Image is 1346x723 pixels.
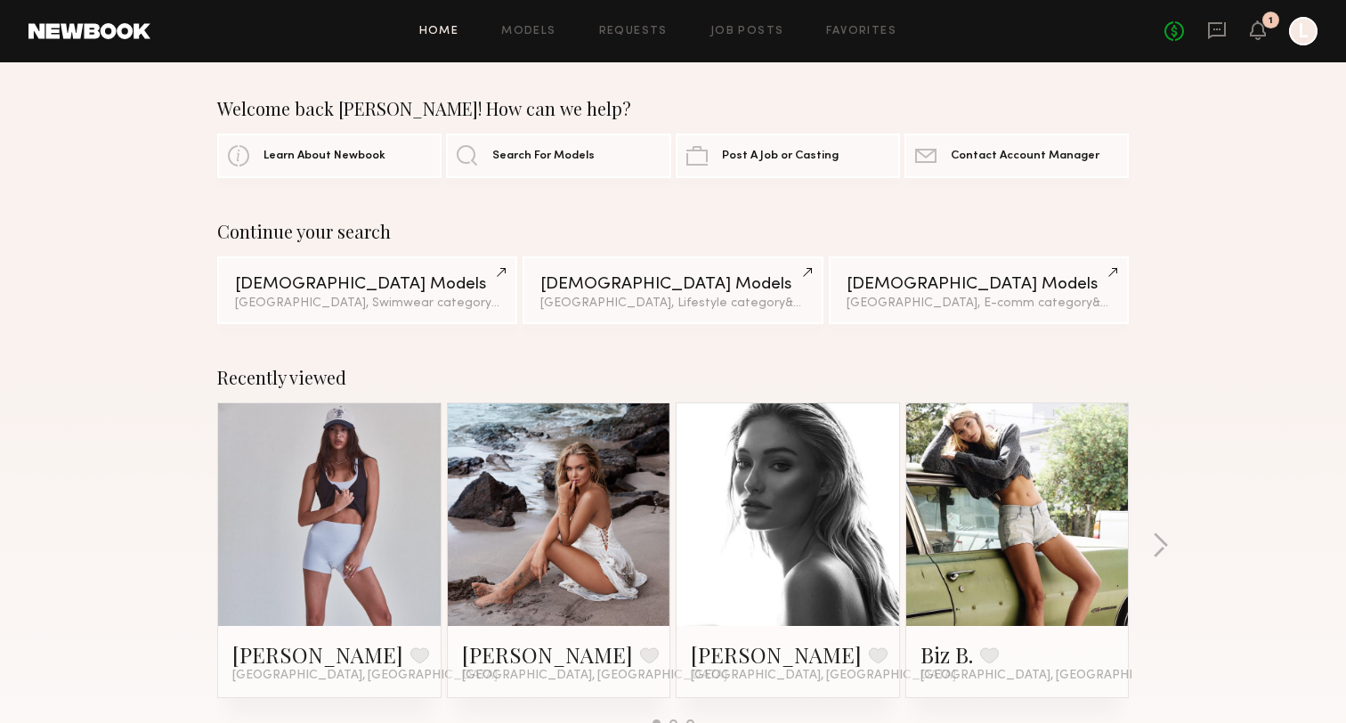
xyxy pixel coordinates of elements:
a: [DEMOGRAPHIC_DATA] Models[GEOGRAPHIC_DATA], Swimwear category&2other filters [217,256,517,324]
a: Biz B. [920,640,973,669]
a: Models [501,26,555,37]
span: [GEOGRAPHIC_DATA], [GEOGRAPHIC_DATA] [462,669,727,683]
span: & 2 other filter s [785,297,871,309]
a: Job Posts [710,26,784,37]
div: Welcome back [PERSON_NAME]! How can we help? [217,98,1129,119]
a: Contact Account Manager [904,134,1129,178]
div: Recently viewed [217,367,1129,388]
a: L [1289,17,1318,45]
span: Search For Models [492,150,595,162]
span: [GEOGRAPHIC_DATA], [GEOGRAPHIC_DATA] [920,669,1186,683]
a: Home [419,26,459,37]
span: [GEOGRAPHIC_DATA], [GEOGRAPHIC_DATA] [232,669,498,683]
a: Requests [599,26,668,37]
a: Favorites [826,26,896,37]
div: [GEOGRAPHIC_DATA], Lifestyle category [540,297,805,310]
div: 1 [1269,16,1273,26]
a: [DEMOGRAPHIC_DATA] Models[GEOGRAPHIC_DATA], E-comm category&2other filters [829,256,1129,324]
div: [GEOGRAPHIC_DATA], Swimwear category [235,297,499,310]
span: Post A Job or Casting [722,150,839,162]
div: Continue your search [217,221,1129,242]
span: & 2 other filter s [1092,297,1178,309]
div: [DEMOGRAPHIC_DATA] Models [847,276,1111,293]
a: Learn About Newbook [217,134,442,178]
a: Post A Job or Casting [676,134,900,178]
span: Contact Account Manager [951,150,1099,162]
div: [DEMOGRAPHIC_DATA] Models [540,276,805,293]
a: Search For Models [446,134,670,178]
div: [GEOGRAPHIC_DATA], E-comm category [847,297,1111,310]
a: [PERSON_NAME] [462,640,633,669]
a: [DEMOGRAPHIC_DATA] Models[GEOGRAPHIC_DATA], Lifestyle category&2other filters [523,256,823,324]
div: [DEMOGRAPHIC_DATA] Models [235,276,499,293]
a: [PERSON_NAME] [691,640,862,669]
span: [GEOGRAPHIC_DATA], [GEOGRAPHIC_DATA] [691,669,956,683]
span: Learn About Newbook [264,150,385,162]
a: [PERSON_NAME] [232,640,403,669]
